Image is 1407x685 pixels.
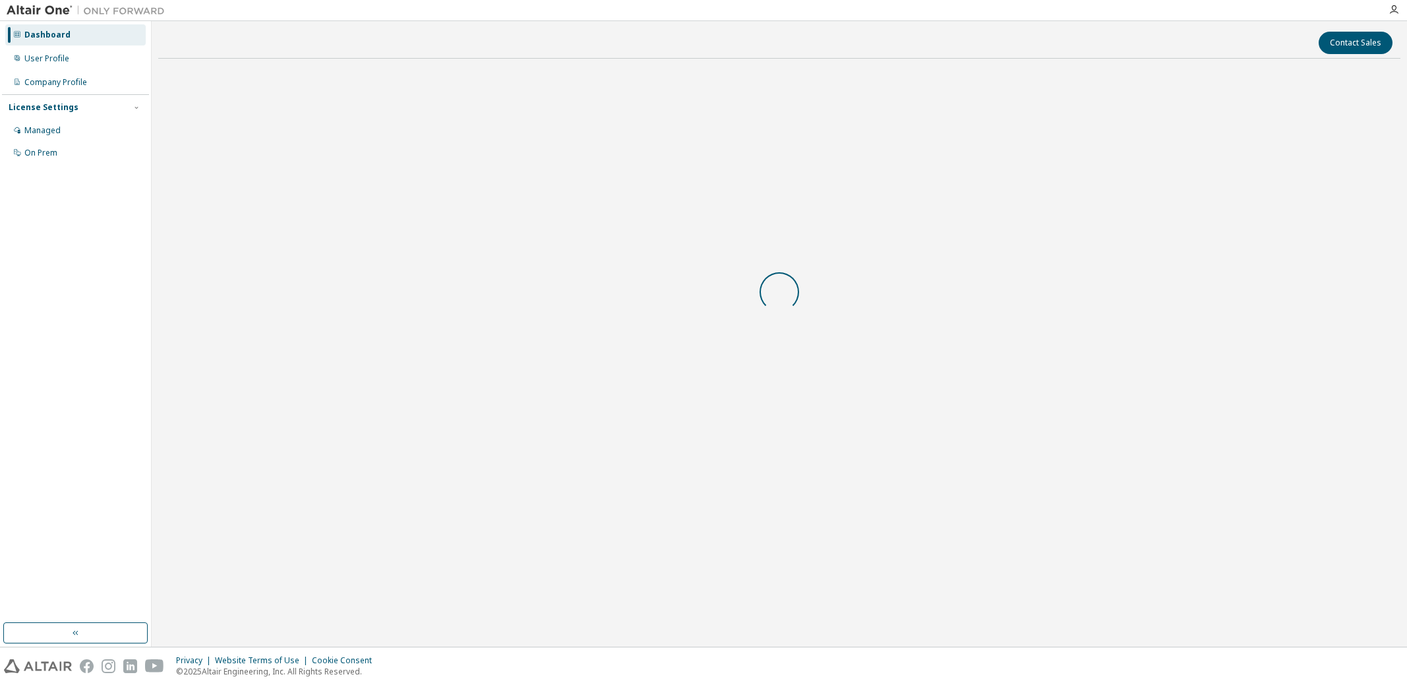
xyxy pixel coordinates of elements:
div: Website Terms of Use [215,655,312,666]
div: License Settings [9,102,78,113]
img: Altair One [7,4,171,17]
img: instagram.svg [102,659,115,673]
img: facebook.svg [80,659,94,673]
img: altair_logo.svg [4,659,72,673]
img: linkedin.svg [123,659,137,673]
div: Cookie Consent [312,655,380,666]
div: Managed [24,125,61,136]
div: Dashboard [24,30,71,40]
button: Contact Sales [1319,32,1392,54]
div: User Profile [24,53,69,64]
div: On Prem [24,148,57,158]
div: Privacy [176,655,215,666]
p: © 2025 Altair Engineering, Inc. All Rights Reserved. [176,666,380,677]
div: Company Profile [24,77,87,88]
img: youtube.svg [145,659,164,673]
